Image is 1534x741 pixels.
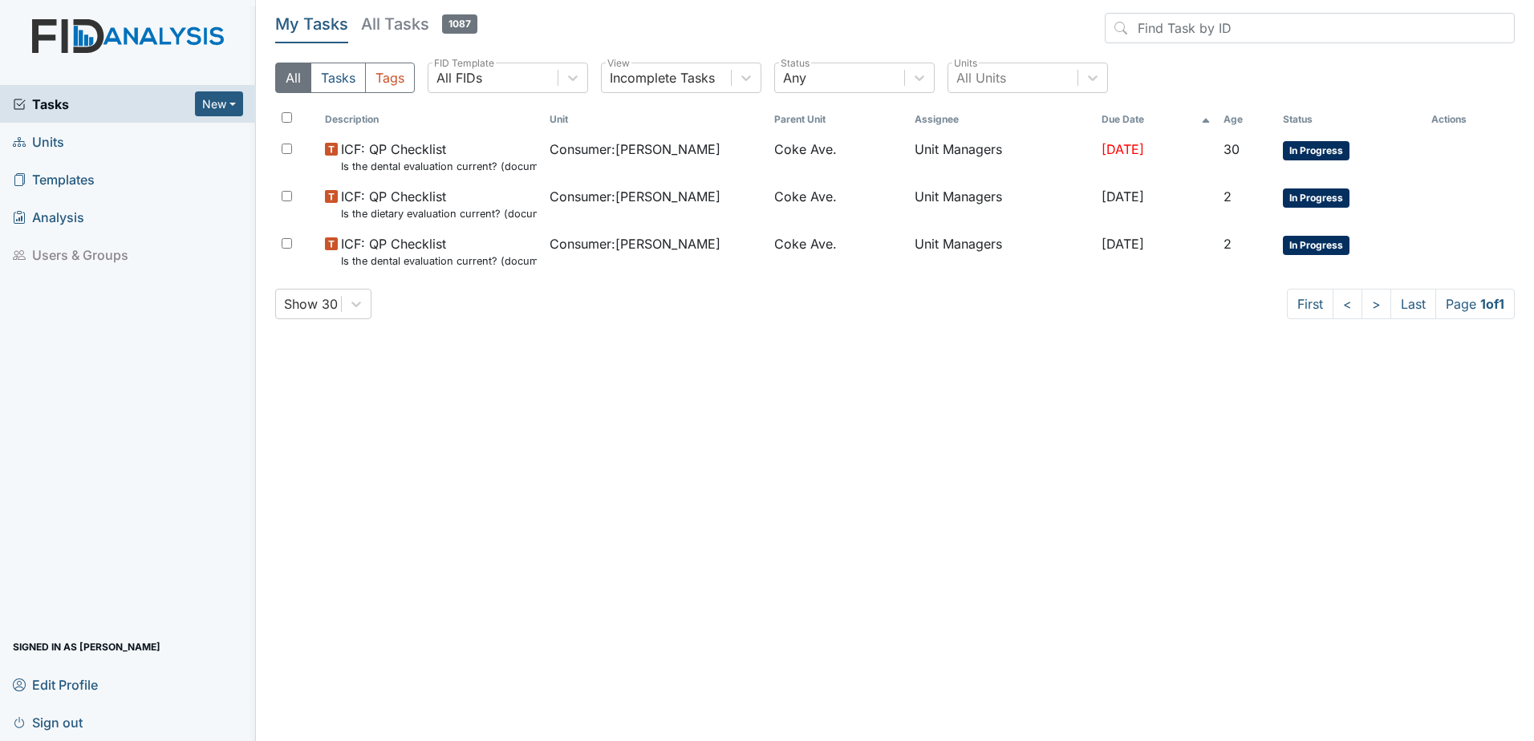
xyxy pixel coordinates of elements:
input: Toggle All Rows Selected [282,112,292,123]
a: < [1333,289,1362,319]
span: 2 [1224,188,1232,204]
td: Unit Managers [908,228,1095,275]
td: Unit Managers [908,180,1095,228]
span: Edit Profile [13,672,98,697]
button: New [195,91,243,116]
span: 30 [1224,141,1240,157]
span: [DATE] [1102,236,1144,252]
a: First [1287,289,1333,319]
th: Actions [1425,106,1505,133]
span: ICF: QP Checklist Is the dental evaluation current? (document the date, oral rating, and goal # i... [341,140,537,174]
span: In Progress [1283,188,1349,208]
nav: task-pagination [1287,289,1515,319]
span: 1087 [442,14,477,34]
div: Incomplete Tasks [610,68,715,87]
div: Type filter [275,63,415,93]
span: Templates [13,167,95,192]
small: Is the dental evaluation current? (document the date, oral rating, and goal # if needed in the co... [341,159,537,174]
th: Toggle SortBy [1217,106,1277,133]
th: Toggle SortBy [319,106,543,133]
th: Toggle SortBy [543,106,768,133]
span: Sign out [13,710,83,735]
small: Is the dental evaluation current? (document the date, oral rating, and goal # if needed in the co... [341,253,537,269]
input: Find Task by ID [1105,13,1515,43]
th: Assignee [908,106,1095,133]
h5: My Tasks [275,13,348,35]
span: Analysis [13,204,84,229]
span: Coke Ave. [774,234,837,253]
div: All FIDs [436,68,482,87]
span: ICF: QP Checklist Is the dental evaluation current? (document the date, oral rating, and goal # i... [341,234,537,269]
span: Coke Ave. [774,187,837,206]
small: Is the dietary evaluation current? (document the date in the comment section) [341,206,537,221]
a: > [1362,289,1391,319]
button: Tasks [310,63,366,93]
th: Toggle SortBy [1095,106,1216,133]
h5: All Tasks [361,13,477,35]
span: [DATE] [1102,188,1144,204]
span: Consumer : [PERSON_NAME] [550,234,720,253]
button: Tags [365,63,415,93]
span: Signed in as [PERSON_NAME] [13,634,160,659]
a: Tasks [13,95,195,114]
button: All [275,63,311,93]
div: Show 30 [284,294,338,314]
span: Coke Ave. [774,140,837,159]
strong: 1 of 1 [1480,296,1504,312]
span: Consumer : [PERSON_NAME] [550,140,720,159]
span: [DATE] [1102,141,1144,157]
span: 2 [1224,236,1232,252]
td: Unit Managers [908,133,1095,180]
span: Page [1435,289,1515,319]
span: ICF: QP Checklist Is the dietary evaluation current? (document the date in the comment section) [341,187,537,221]
span: In Progress [1283,236,1349,255]
div: Any [783,68,806,87]
div: All Units [956,68,1006,87]
a: Last [1390,289,1436,319]
span: In Progress [1283,141,1349,160]
span: Consumer : [PERSON_NAME] [550,187,720,206]
th: Toggle SortBy [1276,106,1425,133]
th: Toggle SortBy [768,106,908,133]
span: Units [13,129,64,154]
